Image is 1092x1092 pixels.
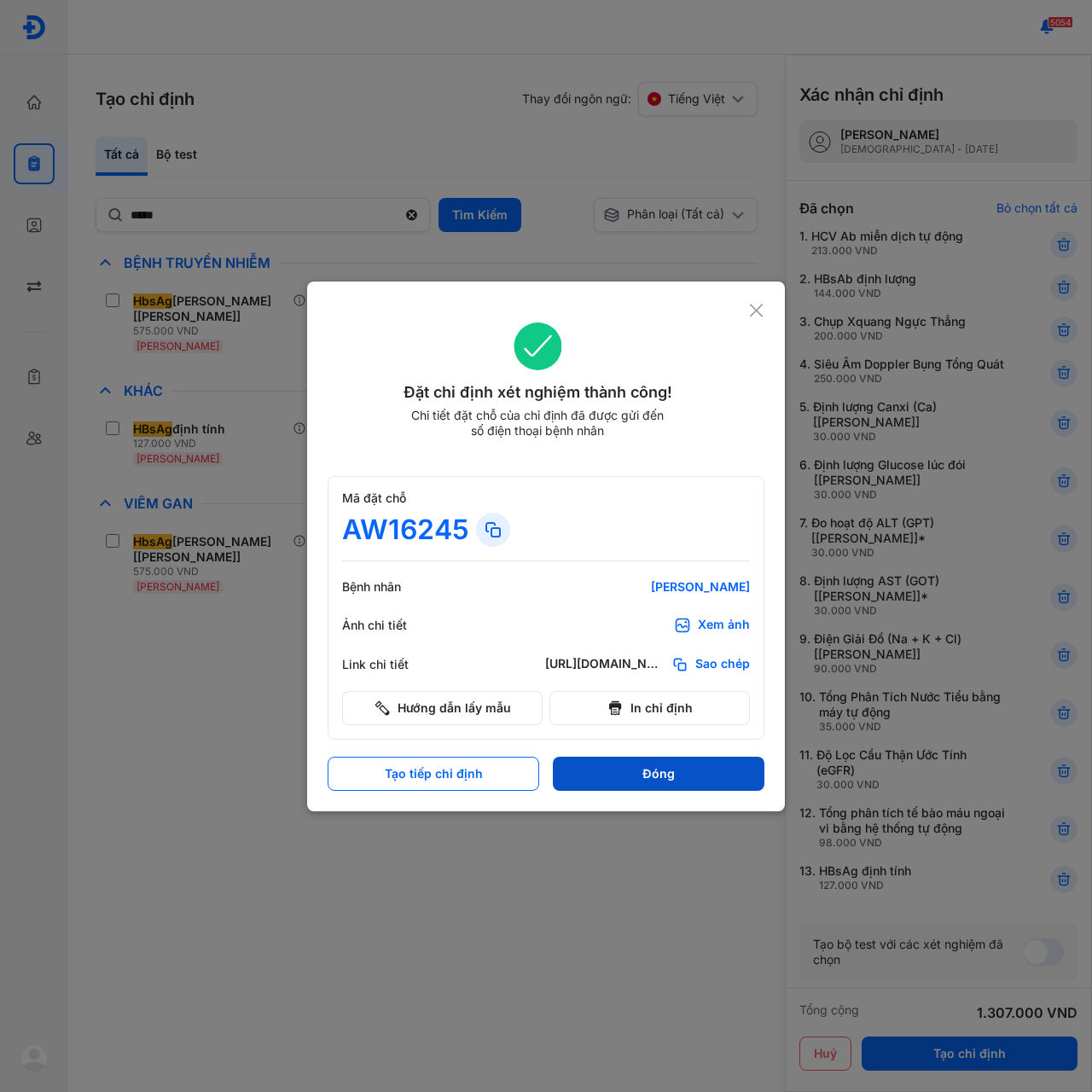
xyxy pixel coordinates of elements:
[549,691,750,725] button: In chỉ định
[342,691,543,725] button: Hướng dẫn lấy mẫu
[342,491,750,506] div: Mã đặt chỗ
[553,757,764,791] button: Đóng
[342,579,444,595] div: Bệnh nhân
[695,656,750,673] span: Sao chép
[342,618,444,633] div: Ảnh chi tiết
[698,617,750,634] div: Xem ảnh
[342,513,469,547] div: AW16245
[545,579,750,595] div: [PERSON_NAME]
[328,757,539,791] button: Tạo tiếp chỉ định
[404,408,671,439] div: Chi tiết đặt chỗ của chỉ định đã được gửi đến số điện thoại bệnh nhân
[545,656,665,673] div: [URL][DOMAIN_NAME]
[342,657,444,672] div: Link chi tiết
[328,380,748,404] div: Đặt chỉ định xét nghiệm thành công!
